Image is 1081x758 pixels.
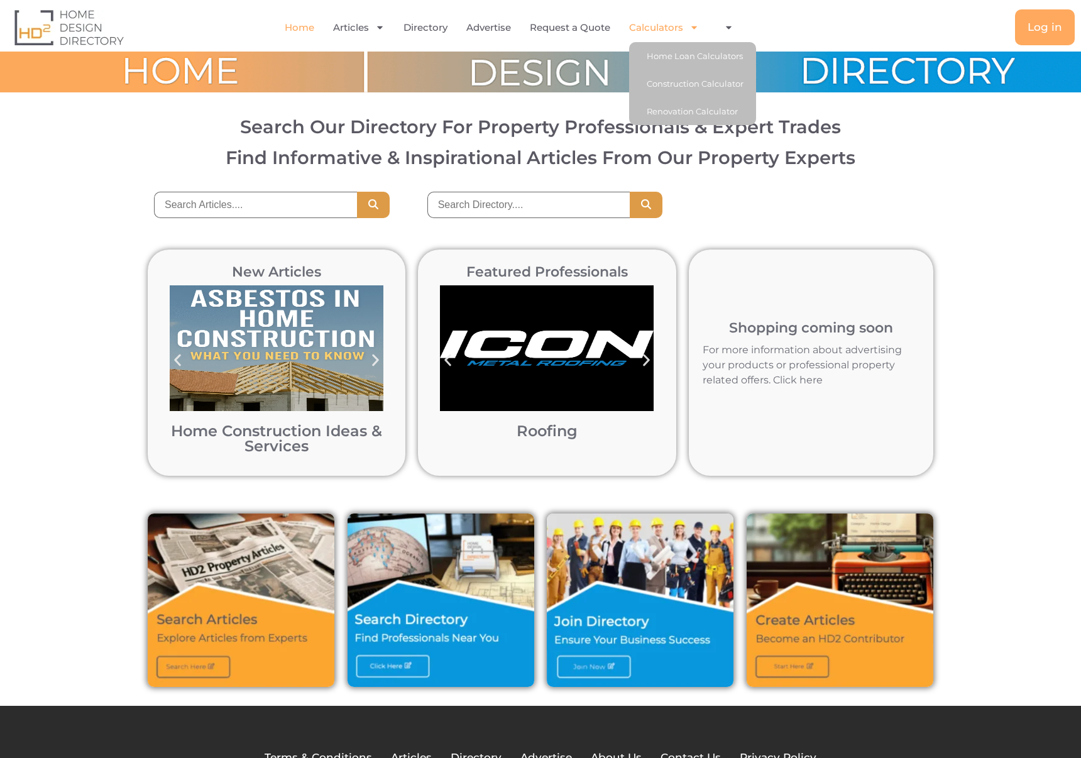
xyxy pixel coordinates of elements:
a: Calculators [629,13,699,42]
a: Log in [1015,9,1075,45]
div: Next slide [361,346,390,375]
ul: Calculators [629,42,756,125]
a: Home Construction Ideas & Services [171,422,382,455]
div: Previous slide [163,346,192,375]
div: Previous slide [434,346,462,375]
a: Request a Quote [530,13,610,42]
h2: Search Our Directory For Property Professionals & Expert Trades [23,118,1058,136]
a: Renovation Calculator [629,97,756,125]
a: Advertise [466,13,511,42]
h2: Featured Professionals [434,265,660,279]
a: Directory [403,13,447,42]
button: Search [357,192,390,218]
div: 1 / 12 [434,279,660,460]
a: Articles [333,13,385,42]
a: Roofing [517,422,578,440]
h3: Find Informative & Inspirational Articles From Our Property Experts [23,148,1058,167]
a: Home Loan Calculators [629,42,756,70]
button: Search [630,192,662,218]
span: Log in [1028,22,1062,33]
input: Search Articles.... [154,192,357,218]
a: Home [285,13,314,42]
div: 2 / 12 [163,279,390,460]
a: Construction Calculator [629,70,756,97]
nav: Menu [220,13,808,42]
div: Next slide [632,346,661,375]
input: Search Directory.... [427,192,630,218]
h2: New Articles [163,265,390,279]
